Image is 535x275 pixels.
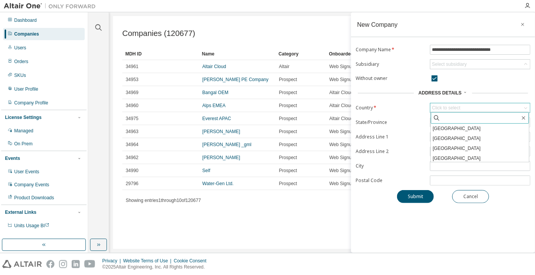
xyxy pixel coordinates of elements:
img: Altair One [4,2,100,10]
label: Country [356,105,425,111]
label: Postal Code [356,177,425,184]
img: instagram.svg [59,260,67,268]
label: Without owner [356,75,425,81]
span: Prospect [279,142,297,148]
span: Showing entries 1 through 10 of 120677 [126,198,201,203]
span: Prospect [279,168,297,174]
li: [GEOGRAPHIC_DATA] [431,124,529,133]
div: Privacy [102,258,123,264]
div: Category [279,48,323,60]
span: 34969 [126,89,138,96]
div: MDH ID [125,48,196,60]
div: Companies [14,31,39,37]
li: [GEOGRAPHIC_DATA] [431,153,529,163]
span: 34990 [126,168,138,174]
div: Select subsidiary [430,60,530,69]
span: Address Details [418,90,461,96]
label: Subsidiary [356,61,425,67]
span: Prospect [279,103,297,109]
img: altair_logo.svg [2,260,42,268]
span: Prospect [279,116,297,122]
a: [PERSON_NAME] _gml [202,142,251,147]
span: Web Signup [329,168,354,174]
span: 34961 [126,63,138,70]
span: Prospect [279,155,297,161]
li: [GEOGRAPHIC_DATA] [431,133,529,143]
img: linkedin.svg [72,260,80,268]
span: 34962 [126,155,138,161]
span: 34963 [126,129,138,135]
a: Bangal OEM [202,90,228,95]
div: SKUs [14,72,26,78]
span: Altair Cloud [329,103,353,109]
div: New Company [357,21,397,28]
div: Dashboard [14,17,37,23]
a: [PERSON_NAME] PE Company [202,77,269,82]
span: Web Signup [329,155,354,161]
a: [PERSON_NAME] [202,155,240,160]
span: Prospect [279,89,297,96]
div: Onboarded By [329,48,361,60]
a: [PERSON_NAME] [202,129,240,134]
div: Company Profile [14,100,48,106]
div: Click to select [432,105,460,111]
span: Web Signup [329,181,354,187]
span: Altair Cloud [329,89,353,96]
div: Click to select [430,103,530,112]
span: Web Signup [329,76,354,83]
button: Cancel [452,190,489,203]
span: Prospect [279,181,297,187]
span: 34953 [126,76,138,83]
span: 29796 [126,181,138,187]
label: Address Line 1 [356,134,425,140]
div: Events [5,155,20,161]
span: Units Usage BI [14,223,49,228]
img: facebook.svg [46,260,54,268]
li: [GEOGRAPHIC_DATA] [431,143,529,153]
button: Submit [397,190,434,203]
label: Address Line 2 [356,148,425,155]
div: Orders [14,59,28,65]
span: Companies (120677) [122,29,195,38]
a: Everest APAC [202,116,231,121]
a: Altair Cloud [202,64,226,69]
span: Web Signup [329,142,354,148]
div: License Settings [5,114,41,120]
span: 34960 [126,103,138,109]
div: Managed [14,128,33,134]
span: Altair Cloud [329,116,353,122]
div: User Profile [14,86,38,92]
span: Web Signup [329,63,354,70]
a: Water-Gen Ltd. [202,181,234,186]
label: City [356,163,425,169]
div: Cookie Consent [174,258,211,264]
span: 34975 [126,116,138,122]
span: 34964 [126,142,138,148]
div: Name [202,48,272,60]
div: User Events [14,169,39,175]
label: State/Province [356,119,425,125]
div: Company Events [14,182,49,188]
a: Alps EMEA [202,103,226,108]
label: Company Name [356,47,425,53]
span: Prospect [279,76,297,83]
div: Product Downloads [14,195,54,201]
div: Select subsidiary [432,61,467,67]
a: Self [202,168,210,173]
div: Users [14,45,26,51]
span: Prospect [279,129,297,135]
span: Web Signup [329,129,354,135]
span: Altair [279,63,289,70]
img: youtube.svg [84,260,95,268]
div: Website Terms of Use [123,258,174,264]
p: © 2025 Altair Engineering, Inc. All Rights Reserved. [102,264,211,270]
div: External Links [5,209,36,215]
div: On Prem [14,141,33,147]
